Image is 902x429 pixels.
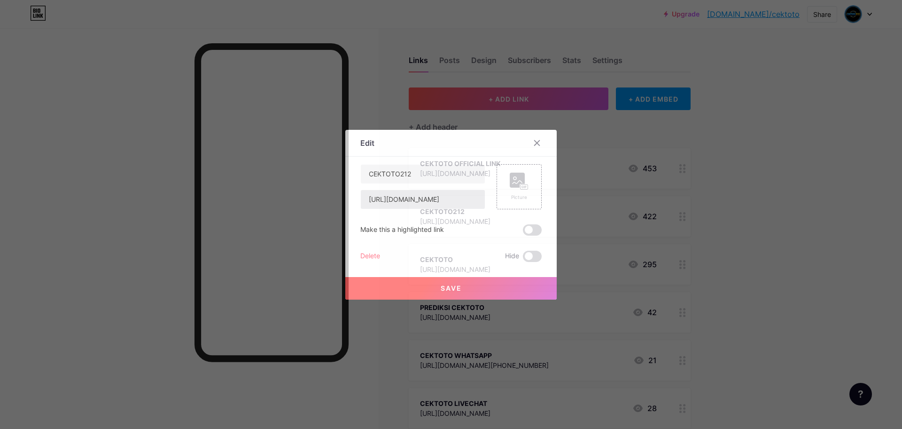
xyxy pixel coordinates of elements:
input: URL [361,190,485,209]
span: Hide [505,251,519,262]
div: Picture [510,194,529,201]
div: Make this a highlighted link [360,224,444,236]
span: Save [441,284,462,292]
input: Title [361,165,485,183]
div: Edit [360,137,374,149]
div: Delete [360,251,380,262]
button: Save [345,277,557,300]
